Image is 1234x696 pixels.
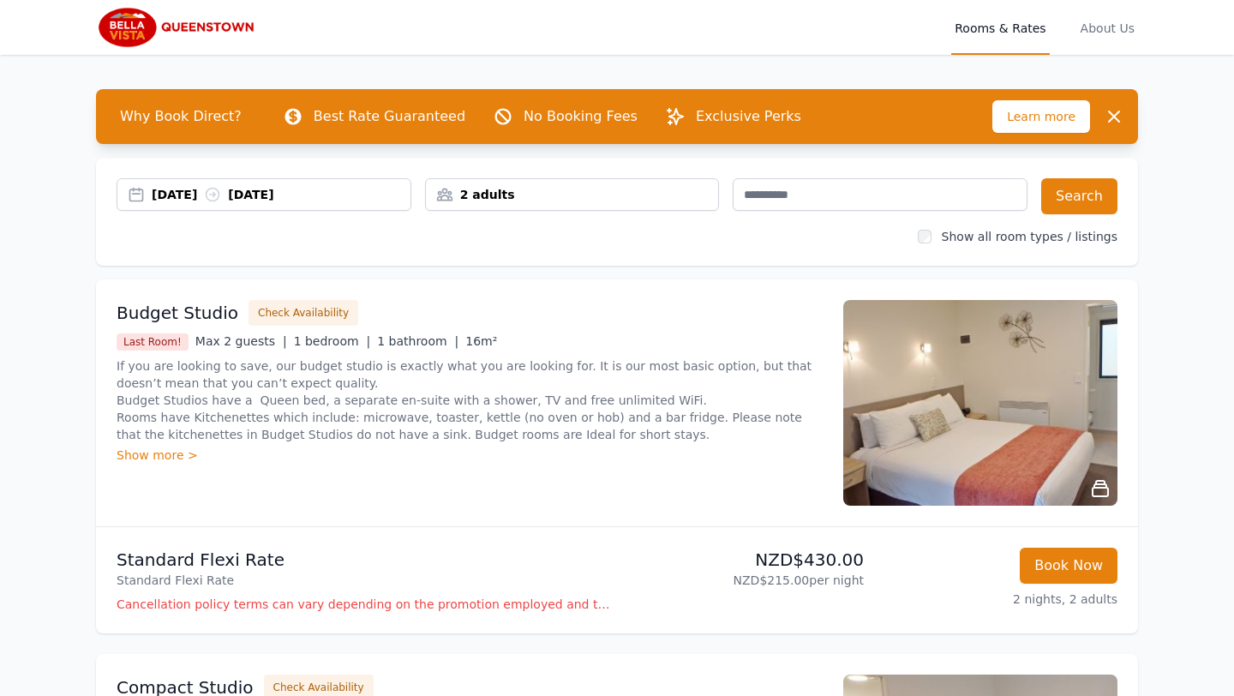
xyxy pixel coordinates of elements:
span: Max 2 guests | [195,334,287,348]
p: No Booking Fees [524,106,638,127]
p: NZD$430.00 [624,548,864,572]
p: Standard Flexi Rate [117,548,610,572]
span: Learn more [992,100,1090,133]
span: 1 bathroom | [377,334,458,348]
span: 1 bedroom | [294,334,371,348]
div: 2 adults [426,186,719,203]
img: Bella Vista Queenstown [96,7,261,48]
p: Standard Flexi Rate [117,572,610,589]
span: Why Book Direct? [106,99,255,134]
span: 16m² [465,334,497,348]
p: Cancellation policy terms can vary depending on the promotion employed and the time of stay of th... [117,596,610,613]
button: Search [1041,178,1117,214]
p: If you are looking to save, our budget studio is exactly what you are looking for. It is our most... [117,357,823,443]
p: Best Rate Guaranteed [314,106,465,127]
div: [DATE] [DATE] [152,186,410,203]
span: Last Room! [117,333,189,351]
button: Check Availability [249,300,358,326]
div: Show more > [117,447,823,464]
button: Book Now [1020,548,1117,584]
p: 2 nights, 2 adults [878,591,1117,608]
p: Exclusive Perks [696,106,801,127]
label: Show all room types / listings [942,230,1117,243]
h3: Budget Studio [117,301,238,325]
p: NZD$215.00 per night [624,572,864,589]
